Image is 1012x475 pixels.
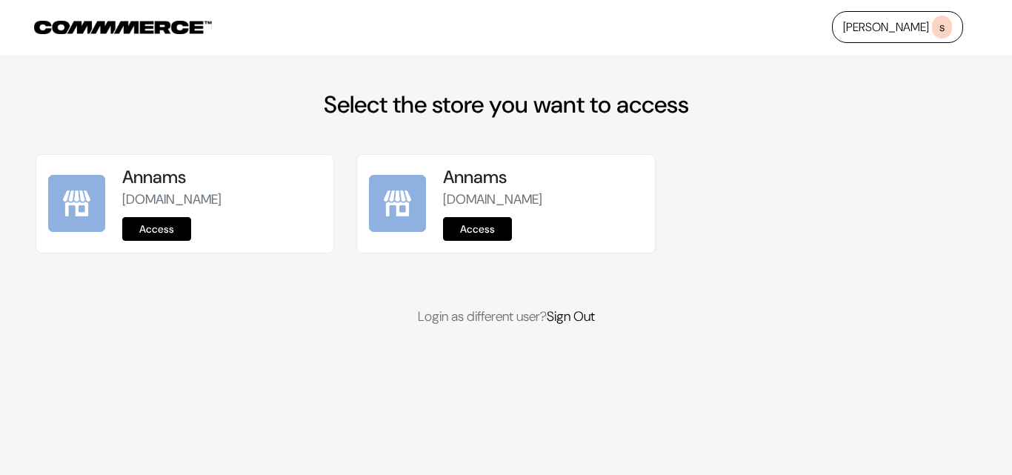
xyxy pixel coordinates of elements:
[443,167,642,188] h5: Annams
[122,167,322,188] h5: Annams
[36,90,976,119] h2: Select the store you want to access
[832,11,963,43] a: [PERSON_NAME]s
[932,16,952,39] span: s
[122,190,322,210] p: [DOMAIN_NAME]
[48,175,105,232] img: Annams
[34,21,212,34] img: COMMMERCE
[443,217,512,241] a: Access
[547,308,595,325] a: Sign Out
[443,190,642,210] p: [DOMAIN_NAME]
[36,307,976,327] p: Login as different user?
[122,217,191,241] a: Access
[369,175,426,232] img: Annams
